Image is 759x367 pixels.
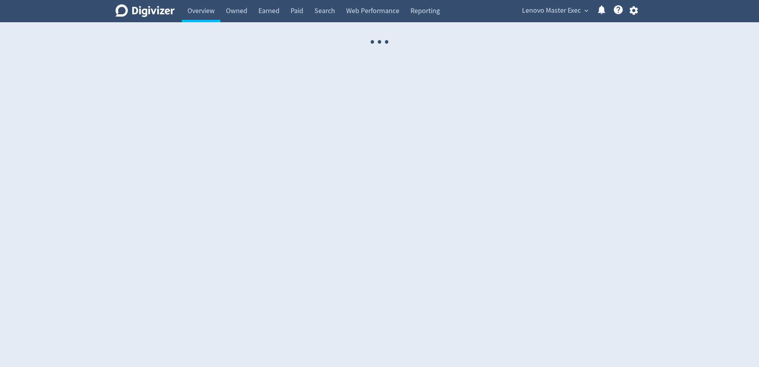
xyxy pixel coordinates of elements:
[519,4,590,17] button: Lenovo Master Exec
[522,4,581,17] span: Lenovo Master Exec
[383,22,390,62] span: ·
[369,22,376,62] span: ·
[376,22,383,62] span: ·
[583,7,590,14] span: expand_more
